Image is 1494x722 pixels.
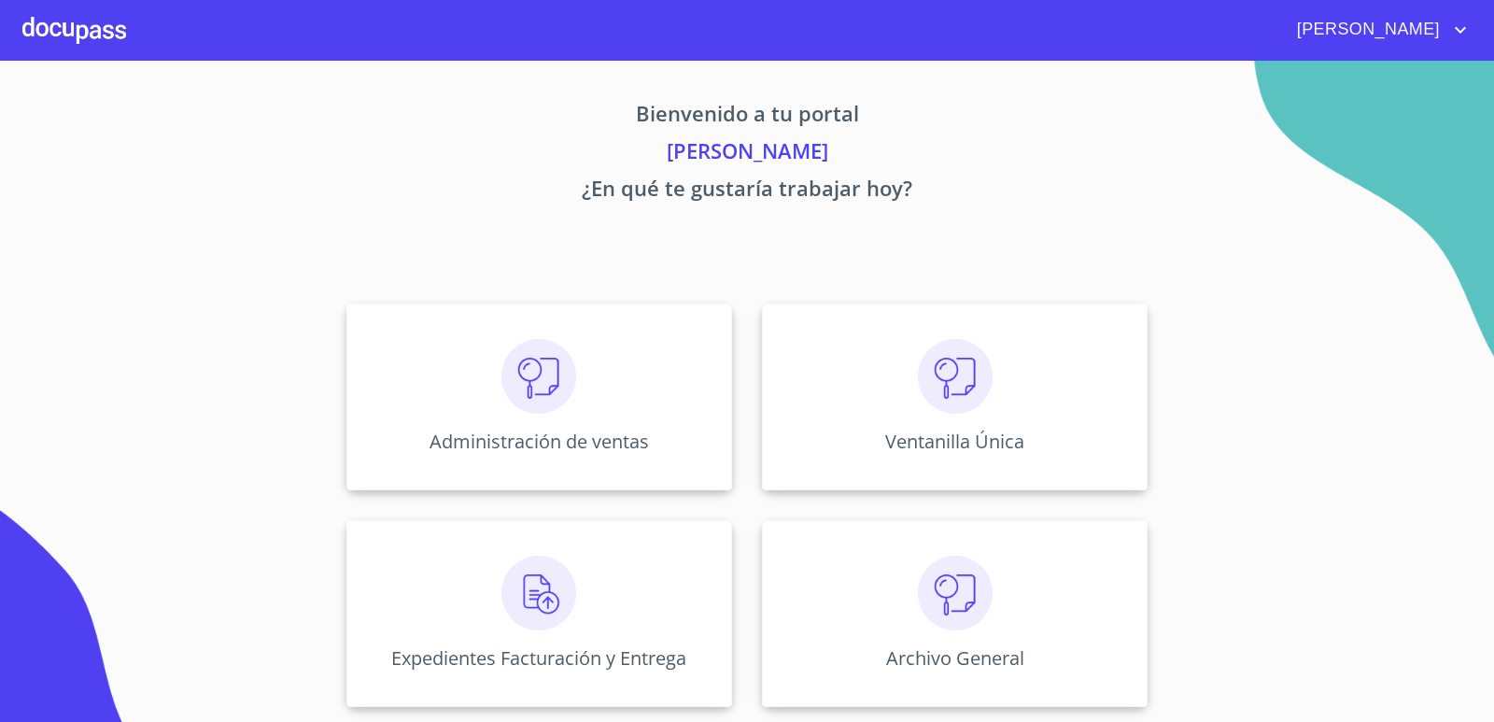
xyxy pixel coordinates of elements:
p: Administración de ventas [430,429,649,454]
button: account of current user [1283,15,1472,45]
img: consulta.png [918,339,993,414]
img: consulta.png [918,556,993,630]
p: ¿En qué te gustaría trabajar hoy? [172,173,1322,210]
img: carga.png [501,556,576,630]
p: Expedientes Facturación y Entrega [391,645,686,671]
p: Archivo General [886,645,1024,671]
p: [PERSON_NAME] [172,135,1322,173]
p: Ventanilla Única [885,429,1024,454]
img: consulta.png [501,339,576,414]
span: [PERSON_NAME] [1283,15,1449,45]
p: Bienvenido a tu portal [172,98,1322,135]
